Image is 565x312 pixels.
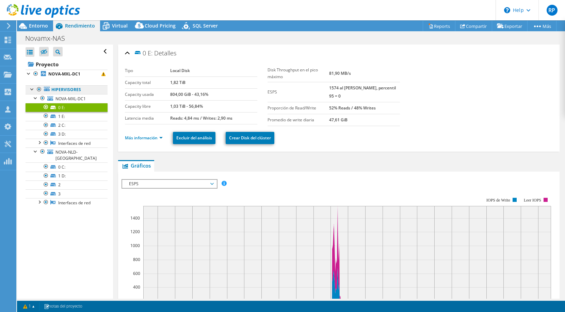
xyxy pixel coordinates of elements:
a: Compartir [455,21,492,31]
b: Local Disk [170,68,190,73]
span: SQL Server [193,22,218,29]
b: 52% Reads / 48% Writes [329,105,376,111]
a: NOVA-MXL-DC1 [26,70,108,79]
a: Reports [423,21,455,31]
span: NOVA-MXL-DC1 [55,96,86,102]
b: 47,61 GiB [329,117,348,123]
label: Capacity total [125,79,170,86]
label: Promedio de write diaria [268,117,329,123]
svg: \n [504,7,510,13]
text: 600 [133,271,140,276]
span: ESPS [126,180,213,188]
text: 400 [133,284,140,290]
b: Reads: 4,84 ms / Writes: 2,90 ms [170,115,232,121]
a: 1 [18,302,39,311]
a: 3 D: [26,130,108,139]
a: 1 D: [26,172,108,180]
b: 1,82 TiB [170,80,185,85]
b: 1574 al [PERSON_NAME], percentil 95 = 0 [329,85,396,99]
span: Cloud Pricing [145,22,176,29]
span: RP [547,5,558,16]
label: Proporción de Read/Write [268,105,329,111]
b: 804,00 GiB - 43,16% [170,91,208,97]
a: Interfaces de red [26,139,108,148]
b: NOVA-MXL-DC1 [48,71,80,77]
span: Entorno [29,22,48,29]
b: 81,90 MB/s [329,70,351,76]
label: ESPS [268,89,329,96]
a: notas del proyecto [39,302,87,311]
a: NOVA-NLD-[GEOGRAPHIC_DATA] [26,148,108,162]
b: 1,03 TiB - 56,84% [170,103,203,109]
label: Capacity libre [125,103,170,110]
a: 3 [26,189,108,198]
a: 2 [26,180,108,189]
text: 1200 [130,229,140,235]
span: Virtual [112,22,128,29]
a: Interfaces de red [26,198,108,207]
a: Crear Disk del clúster [226,132,274,144]
a: 0 C: [26,162,108,171]
span: Rendimiento [65,22,95,29]
a: Exportar [492,21,528,31]
span: Detalles [154,49,176,57]
a: 1 E: [26,112,108,121]
text: 200 [133,298,140,304]
label: Latencia media [125,115,170,122]
a: Excluir del análisis [173,132,215,144]
a: 2 C: [26,121,108,130]
text: 800 [133,257,140,262]
span: NOVA-NLD-[GEOGRAPHIC_DATA] [55,149,97,161]
span: Gráficos [122,162,151,169]
text: 1400 [130,215,140,221]
text: IOPS de Write [486,198,510,203]
span: 0 E: [134,49,152,57]
a: Más información [125,135,163,141]
text: Leer IOPS [524,198,541,203]
label: Tipo [125,67,170,74]
a: 0 E: [26,103,108,112]
label: Capacity usada [125,91,170,98]
a: NOVA-MXL-DC1 [26,94,108,103]
a: Más [527,21,556,31]
text: 1000 [130,243,140,248]
a: Proyecto [26,59,108,70]
a: Hipervisores [26,85,108,94]
label: Disk Throughput en el pico máximo [268,67,329,80]
h1: Novamx-NAS [22,35,76,42]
